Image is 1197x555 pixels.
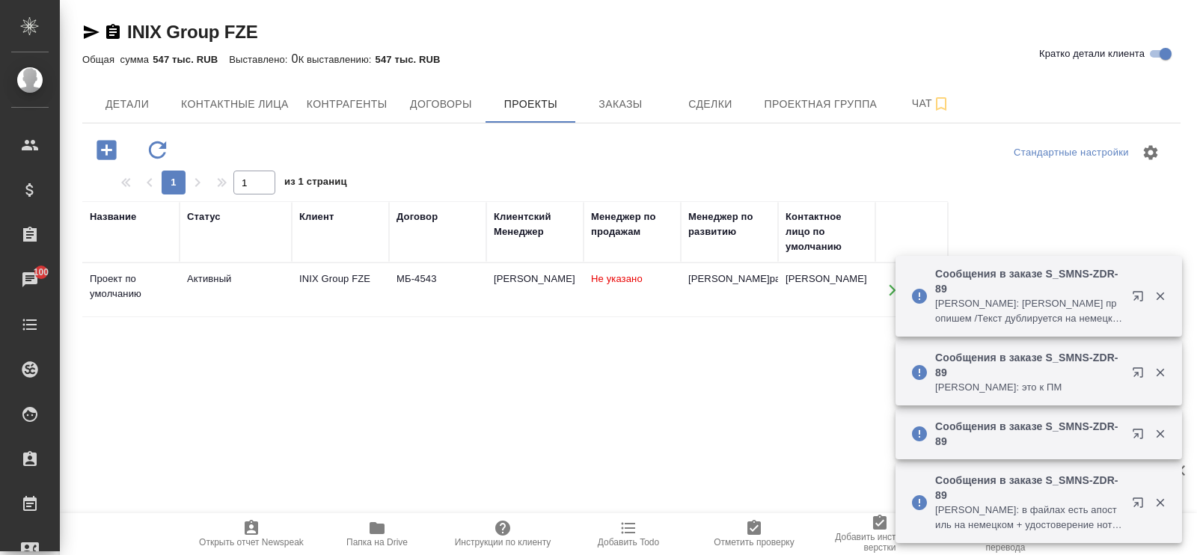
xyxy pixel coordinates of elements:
span: Договоры [405,95,477,114]
button: Скопировать ссылку для ЯМессенджера [82,23,100,41]
p: Сообщения в заказе S_SMNS-ZDR-89 [935,473,1122,503]
button: Отметить проверку [691,513,817,555]
span: Не указано [591,273,643,284]
p: Сообщения в заказе S_SMNS-ZDR-89 [935,266,1122,296]
button: Инструкции по клиенту [440,513,566,555]
button: Открыть в новой вкладке [1123,281,1159,317]
span: 100 [25,265,58,280]
p: Сообщения в заказе S_SMNS-ZDR-89 [935,419,1122,449]
p: 547 тыс. RUB [153,54,229,65]
span: Сделки [674,95,746,114]
span: Открыть отчет Newspeak [199,537,304,548]
span: Папка на Drive [346,537,408,548]
span: Добавить Todo [598,537,659,548]
span: Отметить проверку [714,537,794,548]
span: из 1 страниц [284,173,347,194]
div: Статус [187,209,221,224]
div: INIX Group FZE [299,272,382,286]
button: Закрыть [1145,289,1175,303]
button: Открыть отчет Newspeak [189,513,314,555]
button: Обновить данные [137,135,178,165]
div: split button [1010,141,1133,165]
span: Добавить инструкции верстки [826,532,934,553]
span: Детали [91,95,163,114]
a: 100 [4,261,56,298]
div: Проект по умолчанию [90,272,172,301]
a: INIX Group FZE [127,22,258,42]
span: Контрагенты [307,95,388,114]
div: Название [90,209,136,224]
p: [PERSON_NAME]: это к ПМ [935,380,1122,395]
button: Открыть в новой вкладке [1123,419,1159,455]
button: Добавить инструкции верстки [817,513,943,555]
p: Сообщения в заказе S_SMNS-ZDR-89 [935,350,1122,380]
button: Открыть [877,275,907,305]
button: Закрыть [1145,427,1175,441]
div: Клиентский Менеджер [494,209,576,239]
button: Скопировать ссылку [104,23,122,41]
span: Проекты [495,95,566,114]
span: Кратко детали клиента [1039,46,1145,61]
p: Выставлено: [229,54,291,65]
span: Заказы [584,95,656,114]
svg: Подписаться [932,95,950,113]
button: Открыть в новой вкладке [1123,488,1159,524]
p: К выставлению: [299,54,376,65]
button: Закрыть [1145,366,1175,379]
p: Общая сумма [82,54,153,65]
div: МБ-4543 [397,272,479,286]
div: [PERSON_NAME]pavlova [688,272,771,286]
div: [PERSON_NAME] [786,272,868,286]
div: Менеджер по продажам [591,209,673,239]
button: Добавить Todo [566,513,691,555]
span: Контактные лица [181,95,289,114]
button: Добавить проект [86,135,127,165]
p: [PERSON_NAME]: [PERSON_NAME] пропишем /Текст дублируется на немецком языке/ [935,296,1122,326]
div: Договор [397,209,438,224]
div: Менеджер по развитию [688,209,771,239]
div: Активный [187,272,284,286]
span: Настроить таблицу [1133,135,1169,171]
span: Инструкции по клиенту [455,537,551,548]
div: Клиент [299,209,334,224]
button: Открыть в новой вкладке [1123,358,1159,393]
div: [PERSON_NAME] [494,272,576,286]
button: Закрыть [1145,496,1175,509]
span: Чат [895,94,967,113]
span: Проектная группа [764,95,877,114]
button: Папка на Drive [314,513,440,555]
p: 547 тыс. RUB [376,54,452,65]
div: Контактное лицо по умолчанию [786,209,868,254]
p: [PERSON_NAME]: в файлах есть апостиль на немецком + удостоверение нотариуса (дублируется на англ ... [935,503,1122,533]
div: 0 [82,50,1181,68]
